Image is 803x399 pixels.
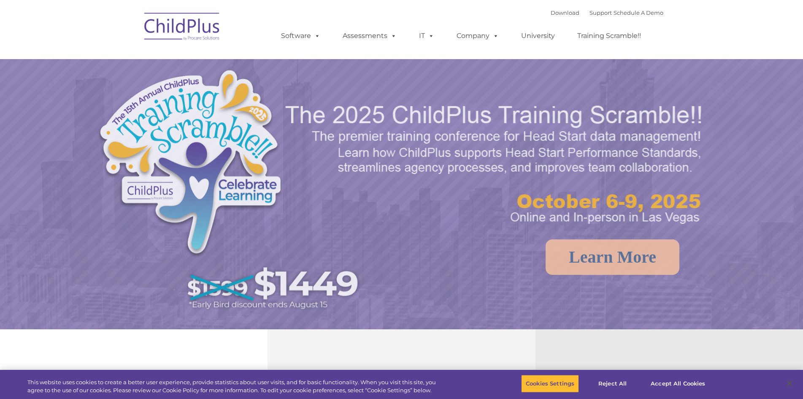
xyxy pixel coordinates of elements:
[448,27,507,44] a: Company
[140,7,224,49] img: ChildPlus by Procare Solutions
[521,375,579,393] button: Cookies Settings
[411,27,443,44] a: IT
[551,9,663,16] font: |
[569,27,649,44] a: Training Scramble!!
[546,239,679,275] a: Learn More
[589,9,612,16] a: Support
[513,27,563,44] a: University
[646,375,710,393] button: Accept All Cookies
[614,9,663,16] a: Schedule A Demo
[780,374,799,393] button: Close
[586,375,639,393] button: Reject All
[27,378,442,395] div: This website uses cookies to create a better user experience, provide statistics about user visit...
[334,27,405,44] a: Assessments
[273,27,329,44] a: Software
[551,9,579,16] a: Download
